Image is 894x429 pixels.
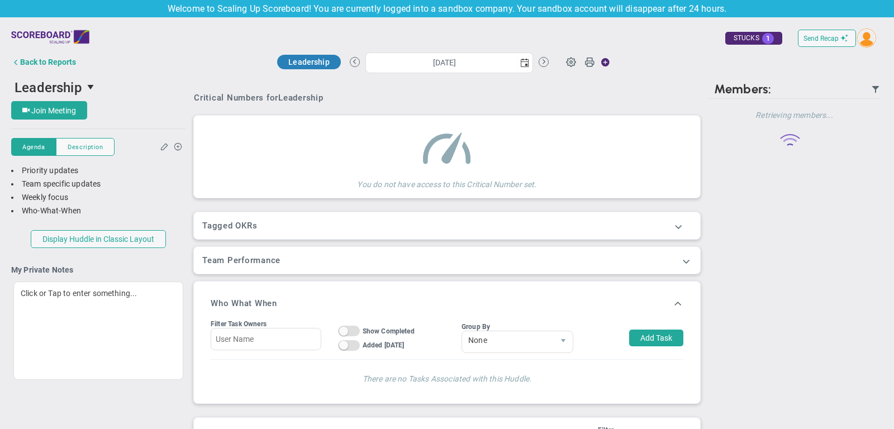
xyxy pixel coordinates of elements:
[762,33,774,44] span: 1
[22,142,45,152] span: Agenda
[202,255,692,265] h3: Team Performance
[462,323,573,331] div: Group By
[517,53,532,73] span: select
[560,51,582,72] span: Huddle Settings
[20,58,76,66] div: Back to Reports
[11,138,56,156] button: Agenda
[857,28,876,47] img: 193898.Person.photo
[363,341,405,349] span: Added [DATE]
[584,56,595,72] span: Print Huddle
[31,230,166,248] button: Display Huddle in Classic Layout
[11,192,186,203] div: Weekly focus
[211,298,277,308] h3: Who What When
[708,110,880,120] h4: Retrieving members...
[68,142,103,152] span: Description
[462,331,554,350] span: None
[714,82,771,97] span: Members:
[15,80,82,96] span: Leadership
[11,26,89,48] img: scalingup-logo.svg
[194,93,326,103] div: Critical Numbers for
[288,58,330,66] span: Leadership
[211,320,321,328] div: Filter Task Owners
[11,206,186,216] div: Who-What-When
[357,171,536,189] h4: You do not have access to this Critical Number set.
[11,265,186,275] h4: My Private Notes
[202,221,692,231] h3: Tagged OKRs
[82,78,101,97] span: select
[363,327,415,335] span: Show Completed
[629,330,683,346] button: Add Task
[211,328,321,350] input: User Name
[871,85,880,94] span: Filter Updated Members
[725,32,782,45] div: STUCKS
[11,179,186,189] div: Team specific updates
[11,51,76,73] button: Back to Reports
[222,371,672,384] h4: There are no Tasks Associated with this Huddle.
[11,101,87,120] button: Join Meeting
[13,282,183,380] div: Click or Tap to enter something...
[798,30,856,47] button: Send Recap
[56,138,115,156] button: Description
[596,55,610,70] span: Action Button
[31,106,76,115] span: Join Meeting
[803,35,839,42] span: Send Recap
[278,93,324,103] span: Leadership
[11,165,186,176] div: Priority updates
[554,331,573,352] span: select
